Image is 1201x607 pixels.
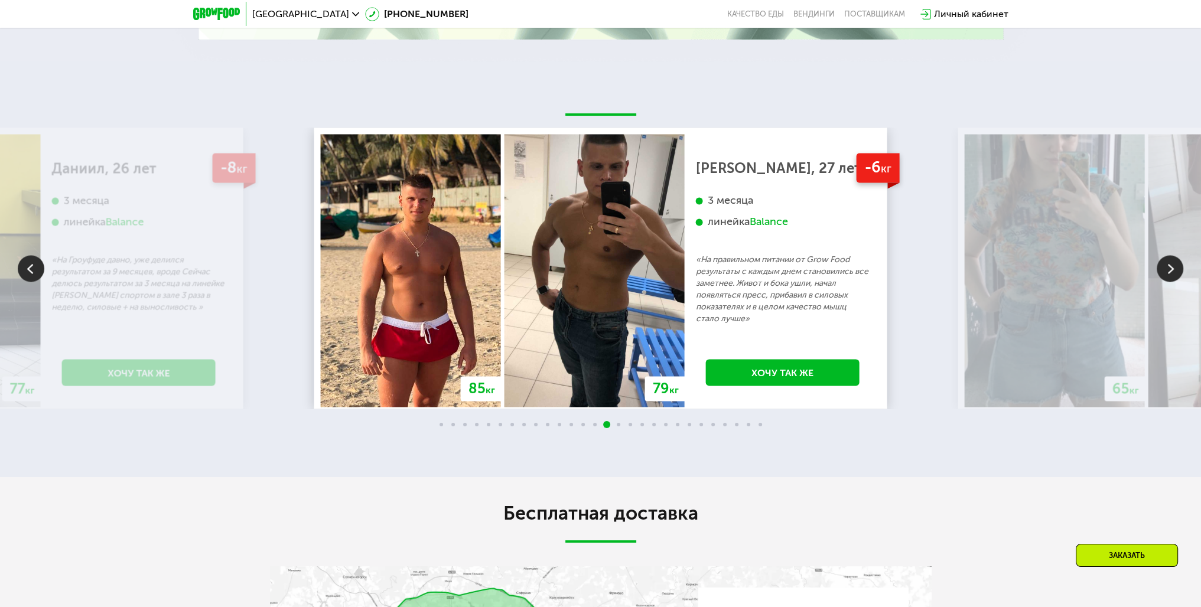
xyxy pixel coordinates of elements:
a: [PHONE_NUMBER] [365,7,468,21]
img: Slide right [1157,255,1183,282]
div: 77 [2,376,43,401]
span: кг [669,384,679,396]
span: кг [880,162,891,175]
div: Заказать [1076,544,1178,567]
div: Balance [750,215,788,229]
span: [GEOGRAPHIC_DATA] [252,9,349,19]
div: -6 [856,153,899,183]
span: кг [486,384,495,396]
div: Личный кабинет [934,7,1008,21]
div: [PERSON_NAME], 27 лет [696,162,870,174]
div: поставщикам [844,9,905,19]
div: 3 месяца [52,194,226,207]
div: линейка [52,215,226,229]
span: кг [25,384,35,396]
span: кг [236,162,247,175]
a: Качество еды [727,9,784,19]
div: 3 месяца [696,194,870,207]
a: Вендинги [793,9,835,19]
a: Хочу так же [706,359,860,386]
div: 85 [461,376,503,401]
img: Slide left [18,255,44,282]
div: -8 [212,153,255,183]
h2: Бесплатная доставка [270,501,932,525]
div: 79 [645,376,686,401]
a: Хочу так же [62,359,216,386]
span: кг [1130,384,1139,396]
p: «На правильном питании от Grow Food результаты с каждым днем становились все заметнее. Живот и бо... [696,254,870,325]
div: Даниил, 26 лет [52,162,226,174]
div: Balance [106,215,144,229]
div: 65 [1105,376,1147,401]
p: «На Гроуфуде давно, уже делился результатом за 9 месяцев, вроде Сейчас делюсь результатом за 3 ме... [52,254,226,313]
div: линейка [696,215,870,229]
